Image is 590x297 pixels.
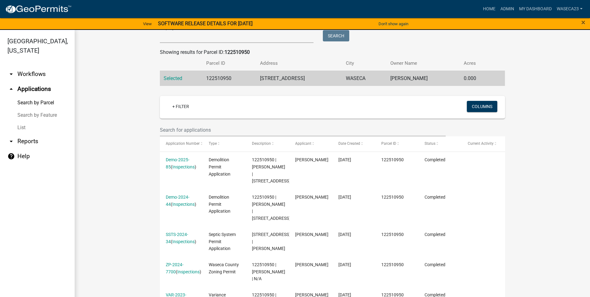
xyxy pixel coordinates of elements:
[460,56,493,71] th: Acres
[166,231,197,245] div: ( )
[419,136,462,151] datatable-header-cell: Status
[381,141,396,146] span: Parcel ID
[7,70,15,78] i: arrow_drop_down
[166,261,197,276] div: ( )
[252,141,271,146] span: Description
[425,141,435,146] span: Status
[295,232,328,237] span: Matt Thompsen
[209,195,230,214] span: Demolition Permit Application
[141,19,154,29] a: View
[338,262,351,267] span: 05/14/2024
[425,232,445,237] span: Completed
[158,21,253,26] strong: SOFTWARE RELEASE DETAILS FOR [DATE]
[7,138,15,145] i: arrow_drop_down
[172,164,195,169] a: Inspections
[177,269,200,274] a: Inspections
[166,141,200,146] span: Application Number
[203,136,246,151] datatable-header-cell: Type
[338,195,351,200] span: 07/13/2024
[468,141,494,146] span: Current Activity
[256,71,342,86] td: [STREET_ADDRESS]
[252,262,285,281] span: 122510950 | MATT THOMPSEN | N/A
[252,232,290,251] span: 37049 FAWN AVE | MATT THOMPSEN
[342,56,387,71] th: City
[425,195,445,200] span: Completed
[425,262,445,267] span: Completed
[160,49,505,56] div: Showing results for Parcel ID:
[160,124,446,136] input: Search for applications
[342,71,387,86] td: WASECA
[166,195,189,207] a: Demo-2024-44
[425,157,445,162] span: Completed
[160,136,203,151] datatable-header-cell: Application Number
[256,56,342,71] th: Address
[295,141,311,146] span: Applicant
[202,71,256,86] td: 122510950
[381,262,404,267] span: 122510950
[289,136,332,151] datatable-header-cell: Applicant
[338,157,351,162] span: 08/20/2025
[295,157,328,162] span: Matt Thompsen
[375,136,419,151] datatable-header-cell: Parcel ID
[323,30,349,41] button: Search
[460,71,493,86] td: 0.000
[164,75,182,81] a: Selected
[381,157,404,162] span: 122510950
[7,85,15,93] i: arrow_drop_up
[7,153,15,160] i: help
[209,141,217,146] span: Type
[517,3,554,15] a: My Dashboard
[166,262,184,274] a: ZP-2024-7700
[581,19,585,26] button: Close
[252,195,290,221] span: 122510950 | MATT THOMPSEN | 37049 FAWN AVE
[332,136,376,151] datatable-header-cell: Date Created
[295,262,328,267] span: Matt Thompsen
[166,232,188,244] a: SSTS-2024-34
[467,101,497,112] button: Columns
[252,157,290,183] span: 122510950 | MATT THOMPSEN | 37049 FAWN AVE
[166,157,189,169] a: Demo-2025-85
[498,3,517,15] a: Admin
[338,232,351,237] span: 05/16/2024
[581,18,585,27] span: ×
[172,202,195,207] a: Inspections
[387,56,460,71] th: Owner Name
[167,101,194,112] a: + Filter
[166,156,197,171] div: ( )
[381,232,404,237] span: 122510950
[209,157,230,177] span: Demolition Permit Application
[172,239,195,244] a: Inspections
[381,195,404,200] span: 122510950
[209,232,236,251] span: Septic System Permit Application
[376,19,411,29] button: Don't show again
[166,194,197,208] div: ( )
[462,136,505,151] datatable-header-cell: Current Activity
[554,3,585,15] a: Waseca23
[225,49,250,55] strong: 122510950
[338,141,360,146] span: Date Created
[481,3,498,15] a: Home
[246,136,289,151] datatable-header-cell: Description
[202,56,256,71] th: Parcel ID
[209,262,239,274] span: Waseca County Zoning Permit
[387,71,460,86] td: [PERSON_NAME]
[295,195,328,200] span: Matt Thompsen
